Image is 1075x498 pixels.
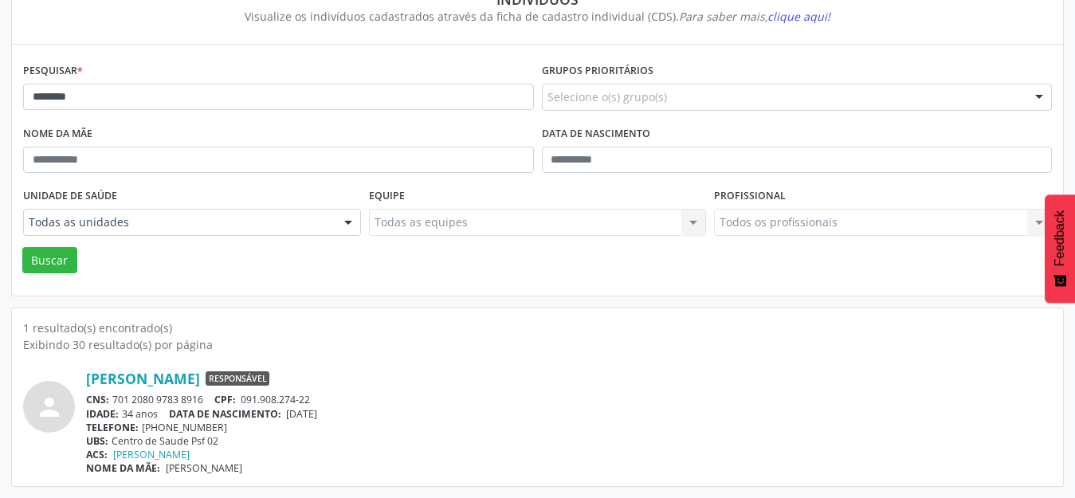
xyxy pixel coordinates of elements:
[1045,194,1075,303] button: Feedback - Mostrar pesquisa
[86,434,1052,448] div: Centro de Saude Psf 02
[23,320,1052,336] div: 1 resultado(s) encontrado(s)
[23,59,83,84] label: Pesquisar
[679,9,830,24] i: Para saber mais,
[214,393,236,406] span: CPF:
[113,448,190,461] a: [PERSON_NAME]
[86,461,160,475] span: NOME DA MÃE:
[369,184,405,209] label: Equipe
[547,88,667,105] span: Selecione o(s) grupo(s)
[23,122,92,147] label: Nome da mãe
[86,448,108,461] span: ACS:
[86,393,109,406] span: CNS:
[86,393,1052,406] div: 701 2080 9783 8916
[86,421,139,434] span: TELEFONE:
[29,214,328,230] span: Todas as unidades
[86,407,1052,421] div: 34 anos
[86,370,200,387] a: [PERSON_NAME]
[23,336,1052,353] div: Exibindo 30 resultado(s) por página
[35,393,64,422] i: person
[767,9,830,24] span: clique aqui!
[542,122,650,147] label: Data de nascimento
[169,407,281,421] span: DATA DE NASCIMENTO:
[542,59,653,84] label: Grupos prioritários
[23,184,117,209] label: Unidade de saúde
[166,461,242,475] span: [PERSON_NAME]
[1053,210,1067,266] span: Feedback
[241,393,310,406] span: 091.908.274-22
[286,407,317,421] span: [DATE]
[714,184,786,209] label: Profissional
[34,8,1041,25] div: Visualize os indivíduos cadastrados através da ficha de cadastro individual (CDS).
[206,371,269,386] span: Responsável
[86,421,1052,434] div: [PHONE_NUMBER]
[86,407,119,421] span: IDADE:
[22,247,77,274] button: Buscar
[86,434,108,448] span: UBS:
